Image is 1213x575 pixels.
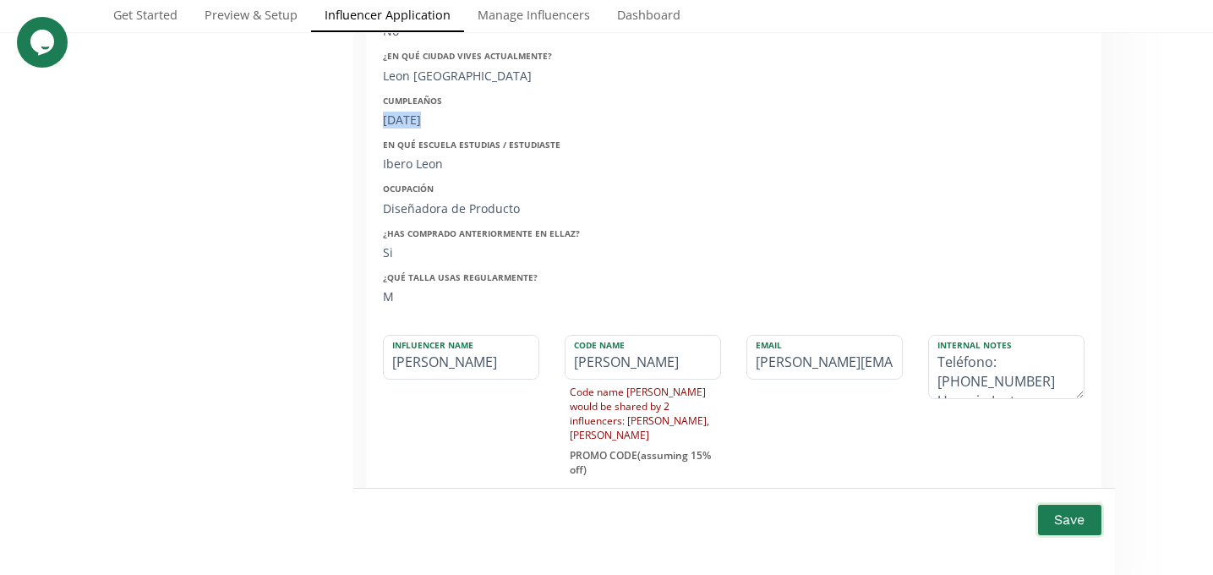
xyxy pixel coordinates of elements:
div: Leon [GEOGRAPHIC_DATA] [383,68,660,85]
strong: Ocupación [383,183,434,194]
textarea: Teléfono: [PHONE_NUMBER] Usuario Instagram: @monimaartinez ¿Qué tipo de contenido haces?: Lifesty... [929,336,1084,398]
div: Code name [PERSON_NAME] would be shared by 2 influencers: [PERSON_NAME], [PERSON_NAME] [565,380,721,448]
iframe: chat widget [17,17,71,68]
div: Si [383,244,660,261]
strong: ¿Qué talla usas regularmente? [383,271,538,283]
div: Ibero Leon [383,156,660,172]
div: M [383,288,660,305]
div: PROMO CODE (assuming 15% off) [565,448,721,477]
div: [PERSON_NAME] 15 [565,482,721,511]
label: Email [747,336,885,351]
button: Save [1035,501,1103,538]
strong: ¿En qué ciudad vives actualmente? [383,50,552,62]
strong: Cumpleaños [383,95,442,107]
label: Influencer Name [384,336,522,351]
label: Code Name [566,336,703,351]
div: Diseñadora de Producto [383,200,660,217]
strong: ¿Has comprado anteriormente en ellaz? [383,227,580,239]
strong: En qué escuela estudias / estudiaste [383,139,560,151]
div: [DATE] [383,112,660,129]
label: Internal Notes [929,336,1067,351]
